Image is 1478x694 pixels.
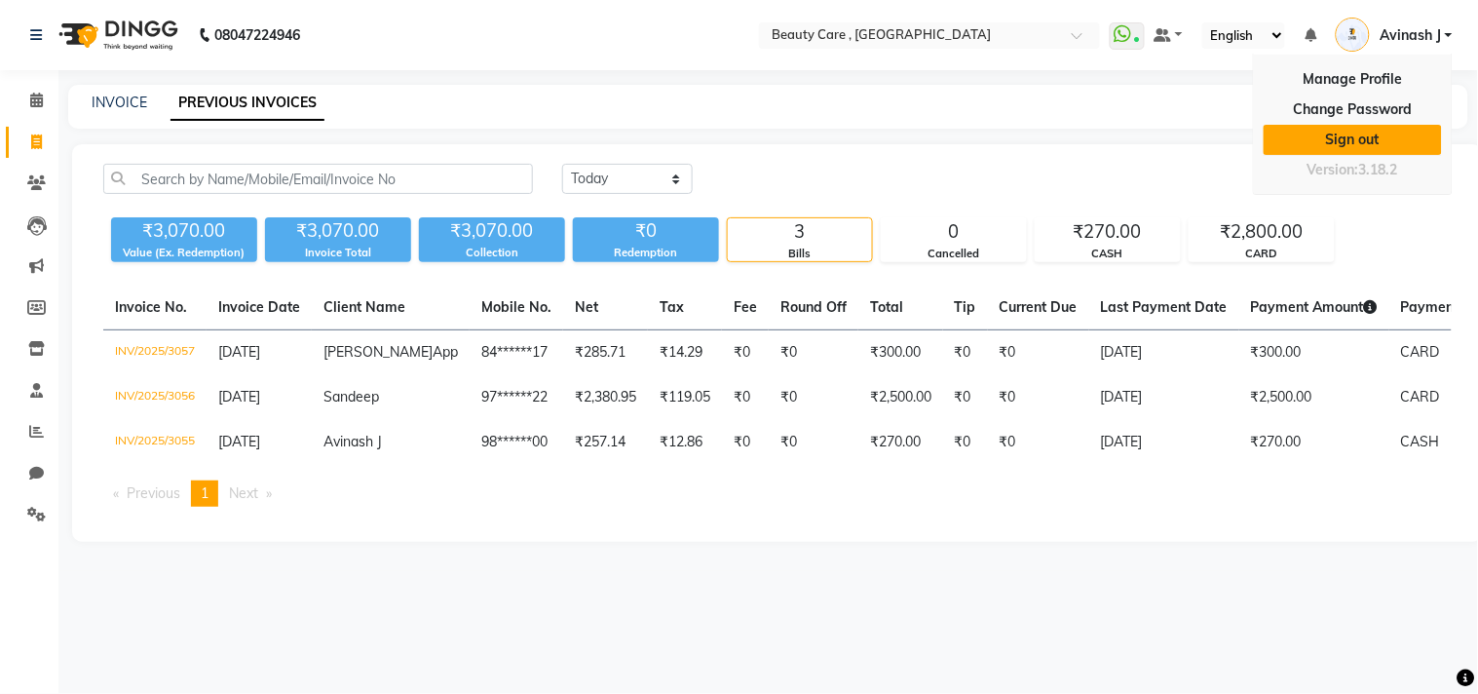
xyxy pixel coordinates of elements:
[858,420,943,465] td: ₹270.00
[218,433,260,450] span: [DATE]
[1089,420,1239,465] td: [DATE]
[722,375,769,420] td: ₹0
[575,298,598,316] span: Net
[882,246,1026,262] div: Cancelled
[419,245,565,261] div: Collection
[648,330,722,376] td: ₹14.29
[1101,298,1228,316] span: Last Payment Date
[103,164,533,194] input: Search by Name/Mobile/Email/Invoice No
[648,420,722,465] td: ₹12.86
[722,420,769,465] td: ₹0
[1380,25,1441,46] span: Avinash J
[1000,298,1078,316] span: Current Due
[858,330,943,376] td: ₹300.00
[573,217,719,245] div: ₹0
[1089,375,1239,420] td: [DATE]
[115,298,187,316] span: Invoice No.
[229,484,258,502] span: Next
[955,298,976,316] span: Tip
[1036,246,1180,262] div: CASH
[882,218,1026,246] div: 0
[103,375,207,420] td: INV/2025/3056
[1336,18,1370,52] img: Avinash J
[214,8,300,62] b: 08047224946
[1036,218,1180,246] div: ₹270.00
[1264,95,1442,125] a: Change Password
[858,375,943,420] td: ₹2,500.00
[1264,156,1442,184] div: Version:3.18.2
[1264,64,1442,95] a: Manage Profile
[50,8,183,62] img: logo
[1089,330,1239,376] td: [DATE]
[988,420,1089,465] td: ₹0
[769,420,858,465] td: ₹0
[323,433,382,450] span: Avinash J
[1401,433,1440,450] span: CASH
[323,298,405,316] span: Client Name
[734,298,757,316] span: Fee
[103,481,1452,507] nav: Pagination
[1251,298,1378,316] span: Payment Amount
[943,375,988,420] td: ₹0
[722,330,769,376] td: ₹0
[218,343,260,361] span: [DATE]
[728,246,872,262] div: Bills
[563,420,648,465] td: ₹257.14
[103,330,207,376] td: INV/2025/3057
[218,388,260,405] span: [DATE]
[103,420,207,465] td: INV/2025/3055
[563,330,648,376] td: ₹285.71
[201,484,208,502] span: 1
[323,388,379,405] span: Sandeep
[419,217,565,245] div: ₹3,070.00
[1239,330,1389,376] td: ₹300.00
[323,343,433,361] span: [PERSON_NAME]
[1401,388,1440,405] span: CARD
[1264,125,1442,155] a: Sign out
[563,375,648,420] td: ₹2,380.95
[988,330,1089,376] td: ₹0
[943,420,988,465] td: ₹0
[111,217,257,245] div: ₹3,070.00
[648,375,722,420] td: ₹119.05
[769,375,858,420] td: ₹0
[943,330,988,376] td: ₹0
[988,375,1089,420] td: ₹0
[481,298,551,316] span: Mobile No.
[1401,343,1440,361] span: CARD
[111,245,257,261] div: Value (Ex. Redemption)
[92,94,147,111] a: INVOICE
[660,298,684,316] span: Tax
[1239,375,1389,420] td: ₹2,500.00
[127,484,180,502] span: Previous
[769,330,858,376] td: ₹0
[1190,218,1334,246] div: ₹2,800.00
[780,298,847,316] span: Round Off
[728,218,872,246] div: 3
[433,343,458,361] span: App
[218,298,300,316] span: Invoice Date
[171,86,324,121] a: PREVIOUS INVOICES
[1190,246,1334,262] div: CARD
[573,245,719,261] div: Redemption
[1239,420,1389,465] td: ₹270.00
[265,217,411,245] div: ₹3,070.00
[870,298,903,316] span: Total
[265,245,411,261] div: Invoice Total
